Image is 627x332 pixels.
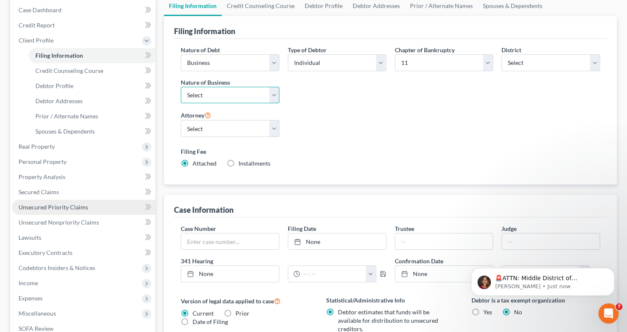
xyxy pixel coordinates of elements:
[181,224,216,233] label: Case Number
[35,67,103,74] span: Credit Counseling Course
[12,3,155,18] a: Case Dashboard
[19,264,95,271] span: Codebtors Insiders & Notices
[501,224,517,233] label: Judge
[483,308,492,316] span: Yes
[12,245,155,260] a: Executory Contracts
[19,6,62,13] span: Case Dashboard
[181,266,279,282] a: None
[19,249,72,256] span: Executory Contracts
[19,295,43,302] span: Expenses
[19,188,59,195] span: Secured Claims
[12,18,155,33] a: Credit Report
[598,303,619,324] iframe: Intercom live chat
[19,158,67,165] span: Personal Property
[35,112,98,120] span: Prior / Alternate Names
[35,128,95,135] span: Spouses & Dependents
[19,219,99,226] span: Unsecured Nonpriority Claims
[19,325,54,332] span: SOFA Review
[181,296,309,306] label: Version of legal data applied to case
[236,310,249,317] span: Prior
[288,46,327,54] label: Type of Debtor
[35,97,83,104] span: Debtor Addresses
[12,185,155,200] a: Secured Claims
[29,48,155,63] a: Filing Information
[181,147,600,156] label: Filing Fee
[458,250,627,309] iframe: Intercom notifications message
[174,205,233,215] div: Case Information
[19,143,55,150] span: Real Property
[395,266,493,282] a: None
[395,224,414,233] label: Trustee
[501,46,521,54] label: District
[288,224,316,233] label: Filing Date
[19,310,56,317] span: Miscellaneous
[29,124,155,139] a: Spouses & Dependents
[19,21,55,29] span: Credit Report
[177,257,391,265] label: 341 Hearing
[19,234,41,241] span: Lawsuits
[181,46,220,54] label: Nature of Debt
[181,233,279,249] input: Enter case number...
[19,37,54,44] span: Client Profile
[29,78,155,94] a: Debtor Profile
[12,169,155,185] a: Property Analysis
[12,230,155,245] a: Lawsuits
[391,257,605,265] label: Confirmation Date
[29,63,155,78] a: Credit Counseling Course
[19,203,88,211] span: Unsecured Priority Claims
[29,109,155,124] a: Prior / Alternate Names
[174,26,235,36] div: Filing Information
[300,266,366,282] input: -- : --
[395,46,455,54] label: Chapter of Bankruptcy
[193,310,214,317] span: Current
[193,160,217,167] span: Attached
[326,296,455,305] label: Statistical/Administrative Info
[395,233,493,249] input: --
[19,279,38,286] span: Income
[616,303,622,310] span: 7
[12,200,155,215] a: Unsecured Priority Claims
[19,173,65,180] span: Property Analysis
[514,308,522,316] span: No
[29,94,155,109] a: Debtor Addresses
[288,233,386,249] a: None
[35,52,83,59] span: Filing Information
[502,233,600,249] input: --
[12,215,155,230] a: Unsecured Nonpriority Claims
[193,318,228,325] span: Date of Filing
[181,110,211,120] label: Attorney
[181,78,230,87] label: Nature of Business
[35,82,73,89] span: Debtor Profile
[238,160,271,167] span: Installments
